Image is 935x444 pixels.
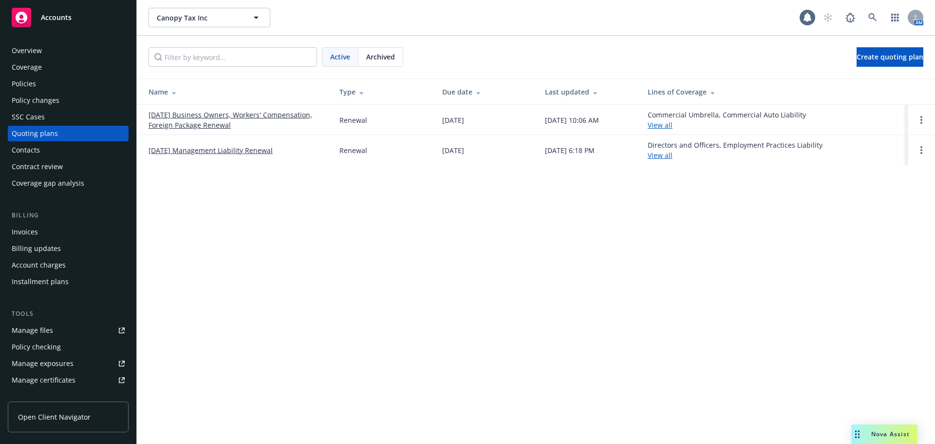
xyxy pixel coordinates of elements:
div: Installment plans [12,274,69,290]
div: [DATE] 6:18 PM [545,145,595,155]
button: Canopy Tax Inc [149,8,270,27]
div: Contract review [12,159,63,174]
a: Invoices [8,224,129,240]
span: Archived [366,52,395,62]
a: Open options [916,114,927,126]
a: Manage files [8,323,129,338]
a: Manage exposures [8,356,129,371]
a: Report a Bug [841,8,860,27]
div: Overview [12,43,42,58]
a: Start snowing [818,8,838,27]
a: Coverage [8,59,129,75]
a: Policies [8,76,129,92]
div: Type [339,87,427,97]
a: View all [648,151,673,160]
a: Policy checking [8,339,129,355]
div: Coverage gap analysis [12,175,84,191]
div: [DATE] [442,115,464,125]
a: Contacts [8,142,129,158]
span: Active [330,52,350,62]
span: Accounts [41,14,72,21]
a: Search [863,8,882,27]
a: SSC Cases [8,109,129,125]
div: Commercial Umbrella, Commercial Auto Liability [648,110,806,130]
a: Switch app [885,8,905,27]
span: Nova Assist [871,430,910,438]
div: SSC Cases [12,109,45,125]
div: Policy changes [12,93,59,108]
div: Drag to move [851,425,863,444]
a: [DATE] Management Liability Renewal [149,145,273,155]
div: Manage claims [12,389,61,405]
a: Overview [8,43,129,58]
div: [DATE] 10:06 AM [545,115,599,125]
div: Billing updates [12,241,61,256]
div: [DATE] [442,145,464,155]
span: Open Client Navigator [18,412,91,422]
a: Create quoting plan [857,47,923,67]
a: Account charges [8,257,129,273]
a: [DATE] Business Owners, Workers' Compensation, Foreign Package Renewal [149,110,324,130]
input: Filter by keyword... [149,47,317,67]
div: Policies [12,76,36,92]
div: Directors and Officers, Employment Practices Liability [648,140,823,160]
div: Invoices [12,224,38,240]
div: Contacts [12,142,40,158]
div: Policy checking [12,339,61,355]
a: Coverage gap analysis [8,175,129,191]
a: Billing updates [8,241,129,256]
div: Tools [8,309,129,319]
div: Renewal [339,145,367,155]
div: Due date [442,87,529,97]
div: Manage certificates [12,372,75,388]
a: Accounts [8,4,129,31]
span: Canopy Tax Inc [157,13,241,23]
div: Name [149,87,324,97]
a: Contract review [8,159,129,174]
div: Last updated [545,87,632,97]
a: View all [648,120,673,130]
div: Manage files [12,323,53,338]
div: Quoting plans [12,126,58,141]
div: Lines of Coverage [648,87,900,97]
div: Account charges [12,257,66,273]
span: Create quoting plan [857,52,923,61]
div: Billing [8,211,129,220]
div: Renewal [339,115,367,125]
a: Quoting plans [8,126,129,141]
a: Open options [916,144,927,156]
a: Policy changes [8,93,129,108]
a: Installment plans [8,274,129,290]
div: Coverage [12,59,42,75]
a: Manage certificates [8,372,129,388]
div: Manage exposures [12,356,74,371]
a: Manage claims [8,389,129,405]
button: Nova Assist [851,425,917,444]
